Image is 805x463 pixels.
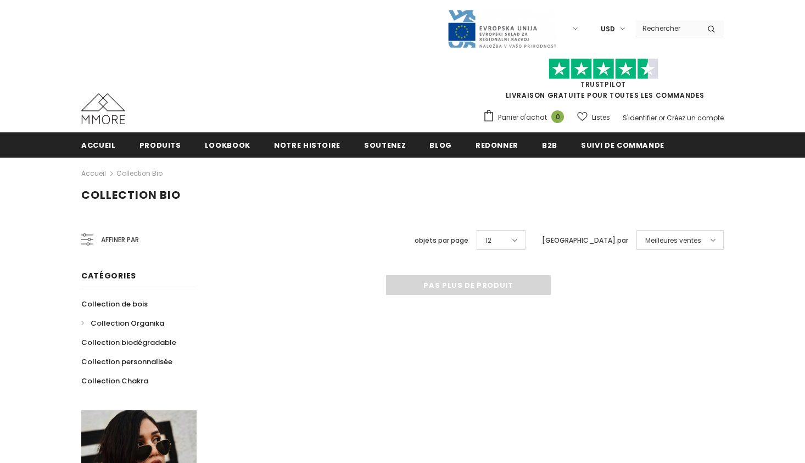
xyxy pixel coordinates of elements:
[81,140,116,150] span: Accueil
[581,132,664,157] a: Suivi de commande
[429,140,452,150] span: Blog
[81,314,164,333] a: Collection Organika
[476,132,518,157] a: Redonner
[81,270,136,281] span: Catégories
[542,132,557,157] a: B2B
[274,140,340,150] span: Notre histoire
[592,112,610,123] span: Listes
[645,235,701,246] span: Meilleures ventes
[116,169,163,178] a: Collection Bio
[498,112,547,123] span: Panier d'achat
[658,113,665,122] span: or
[580,80,626,89] a: TrustPilot
[205,132,250,157] a: Lookbook
[601,24,615,35] span: USD
[551,110,564,123] span: 0
[429,132,452,157] a: Blog
[274,132,340,157] a: Notre histoire
[623,113,657,122] a: S'identifier
[485,235,491,246] span: 12
[81,337,176,348] span: Collection biodégradable
[364,132,406,157] a: soutenez
[542,140,557,150] span: B2B
[81,371,148,391] a: Collection Chakra
[81,299,148,309] span: Collection de bois
[483,109,569,126] a: Panier d'achat 0
[667,113,724,122] a: Créez un compte
[447,24,557,33] a: Javni Razpis
[415,235,468,246] label: objets par page
[81,352,172,371] a: Collection personnalisée
[81,294,148,314] a: Collection de bois
[139,140,181,150] span: Produits
[364,140,406,150] span: soutenez
[483,63,724,100] span: LIVRAISON GRATUITE POUR TOUTES LES COMMANDES
[81,187,181,203] span: Collection Bio
[476,140,518,150] span: Redonner
[447,9,557,49] img: Javni Razpis
[205,140,250,150] span: Lookbook
[581,140,664,150] span: Suivi de commande
[636,20,699,36] input: Search Site
[542,235,628,246] label: [GEOGRAPHIC_DATA] par
[81,333,176,352] a: Collection biodégradable
[81,376,148,386] span: Collection Chakra
[101,234,139,246] span: Affiner par
[549,58,658,80] img: Faites confiance aux étoiles pilotes
[81,93,125,124] img: Cas MMORE
[91,318,164,328] span: Collection Organika
[81,167,106,180] a: Accueil
[139,132,181,157] a: Produits
[577,108,610,127] a: Listes
[81,356,172,367] span: Collection personnalisée
[81,132,116,157] a: Accueil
